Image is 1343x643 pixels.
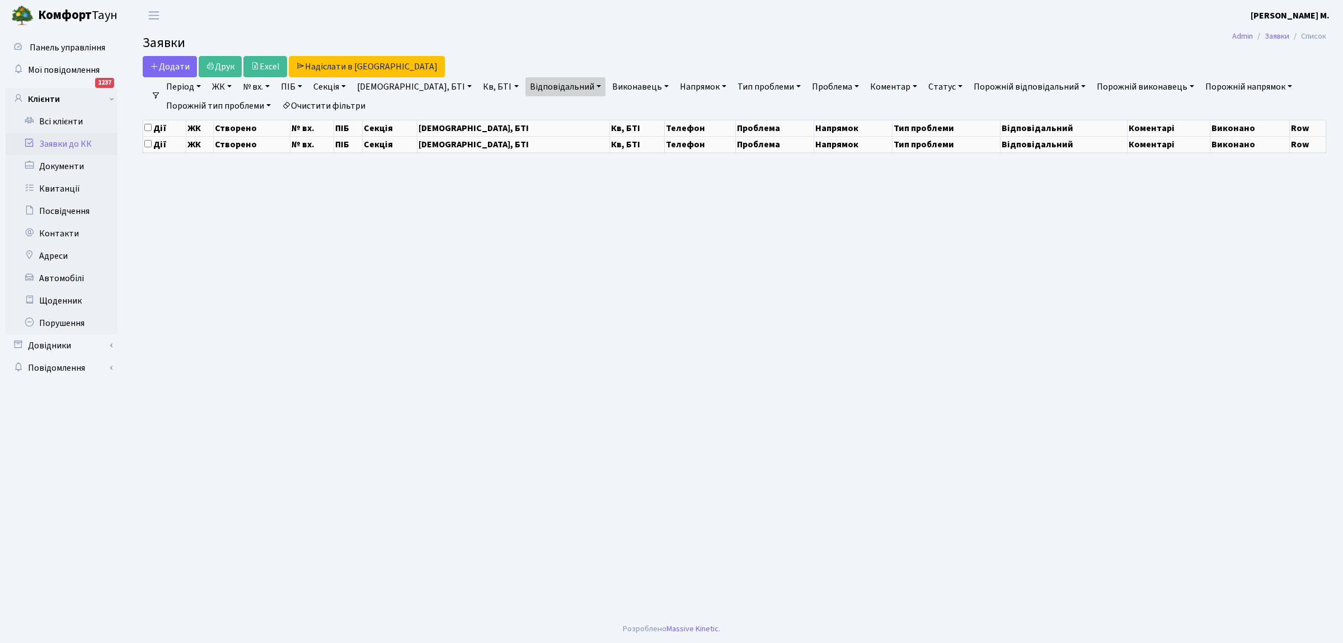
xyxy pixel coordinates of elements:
[143,136,186,152] th: Дії
[866,77,922,96] a: Коментар
[289,56,445,77] a: Надіслати в [GEOGRAPHIC_DATA]
[363,136,417,152] th: Секція
[1215,25,1343,48] nav: breadcrumb
[6,36,118,59] a: Панель управління
[6,200,118,222] a: Посвідчення
[143,120,186,136] th: Дії
[140,6,168,25] button: Переключити навігацію
[6,155,118,178] a: Документи
[6,222,118,245] a: Контакти
[1232,30,1253,42] a: Admin
[28,64,100,76] span: Мої повідомлення
[6,110,118,133] a: Всі клієнти
[1001,120,1128,136] th: Відповідальний
[814,120,893,136] th: Напрямок
[675,77,731,96] a: Напрямок
[478,77,523,96] a: Кв, БТІ
[278,96,370,115] a: Очистити фільтри
[186,120,213,136] th: ЖК
[814,136,893,152] th: Напрямок
[1128,120,1210,136] th: Коментарі
[1251,9,1330,22] a: [PERSON_NAME] М.
[1210,120,1290,136] th: Виконано
[6,267,118,290] a: Автомобілі
[162,96,275,115] a: Порожній тип проблеми
[238,77,274,96] a: № вх.
[417,120,610,136] th: [DEMOGRAPHIC_DATA], БТІ
[623,623,720,635] div: Розроблено .
[1201,77,1297,96] a: Порожній напрямок
[6,88,118,110] a: Клієнти
[893,120,1001,136] th: Тип проблеми
[6,290,118,312] a: Щоденник
[666,623,719,635] a: Massive Kinetic
[1128,136,1210,152] th: Коментарі
[290,136,334,152] th: № вх.
[150,60,190,73] span: Додати
[1290,136,1326,152] th: Row
[608,77,673,96] a: Виконавець
[334,120,363,136] th: ПІБ
[1092,77,1199,96] a: Порожній виконавець
[664,136,736,152] th: Телефон
[334,136,363,152] th: ПІБ
[95,78,114,88] div: 1237
[1290,120,1326,136] th: Row
[309,77,350,96] a: Секція
[214,136,290,152] th: Створено
[6,178,118,200] a: Квитанції
[893,136,1001,152] th: Тип проблеми
[969,77,1090,96] a: Порожній відповідальний
[38,6,118,25] span: Таун
[290,120,334,136] th: № вх.
[1210,136,1290,152] th: Виконано
[243,56,287,77] a: Excel
[6,357,118,379] a: Повідомлення
[199,56,242,77] a: Друк
[525,77,605,96] a: Відповідальний
[11,4,34,27] img: logo.png
[363,120,417,136] th: Секція
[143,33,185,53] span: Заявки
[30,41,105,54] span: Панель управління
[1001,136,1128,152] th: Відповідальний
[736,136,814,152] th: Проблема
[6,245,118,267] a: Адреси
[143,56,197,77] a: Додати
[6,59,118,81] a: Мої повідомлення1237
[664,120,736,136] th: Телефон
[417,136,610,152] th: [DEMOGRAPHIC_DATA], БТІ
[733,77,805,96] a: Тип проблеми
[610,136,664,152] th: Кв, БТІ
[1289,30,1326,43] li: Список
[186,136,213,152] th: ЖК
[6,312,118,334] a: Порушення
[736,120,814,136] th: Проблема
[38,6,92,24] b: Комфорт
[353,77,476,96] a: [DEMOGRAPHIC_DATA], БТІ
[610,120,664,136] th: Кв, БТІ
[6,334,118,357] a: Довідники
[162,77,205,96] a: Період
[6,133,118,155] a: Заявки до КК
[924,77,967,96] a: Статус
[1251,10,1330,22] b: [PERSON_NAME] М.
[807,77,863,96] a: Проблема
[1265,30,1289,42] a: Заявки
[214,120,290,136] th: Створено
[276,77,307,96] a: ПІБ
[208,77,236,96] a: ЖК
